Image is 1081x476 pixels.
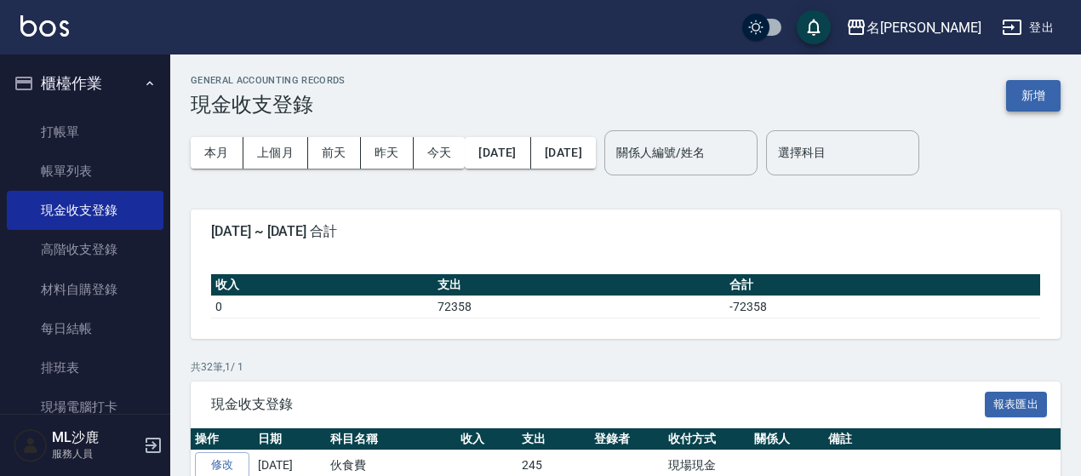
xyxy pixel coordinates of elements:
[531,137,596,169] button: [DATE]
[211,396,985,413] span: 現金收支登錄
[7,270,163,309] a: 材料自購登錄
[725,274,1040,296] th: 合計
[211,295,433,318] td: 0
[664,428,750,450] th: 收付方式
[7,61,163,106] button: 櫃檯作業
[7,309,163,348] a: 每日結帳
[7,191,163,230] a: 現金收支登錄
[191,137,243,169] button: 本月
[7,387,163,427] a: 現場電腦打卡
[191,359,1061,375] p: 共 32 筆, 1 / 1
[725,295,1040,318] td: -72358
[414,137,466,169] button: 今天
[750,428,824,450] th: 關係人
[995,12,1061,43] button: 登出
[433,274,725,296] th: 支出
[867,17,981,38] div: 名[PERSON_NAME]
[211,223,1040,240] span: [DATE] ~ [DATE] 合計
[243,137,308,169] button: 上個月
[211,274,433,296] th: 收入
[326,428,456,450] th: 科目名稱
[456,428,518,450] th: 收入
[308,137,361,169] button: 前天
[1006,87,1061,103] a: 新增
[985,395,1048,411] a: 報表匯出
[590,428,664,450] th: 登錄者
[52,446,139,462] p: 服務人員
[191,93,346,117] h3: 現金收支登錄
[191,428,254,450] th: 操作
[7,348,163,387] a: 排班表
[7,112,163,152] a: 打帳單
[20,15,69,37] img: Logo
[465,137,530,169] button: [DATE]
[1006,80,1061,112] button: 新增
[839,10,988,45] button: 名[PERSON_NAME]
[985,392,1048,418] button: 報表匯出
[797,10,831,44] button: save
[14,428,48,462] img: Person
[361,137,414,169] button: 昨天
[254,428,326,450] th: 日期
[7,230,163,269] a: 高階收支登錄
[433,295,725,318] td: 72358
[518,428,590,450] th: 支出
[7,152,163,191] a: 帳單列表
[52,429,139,446] h5: ML沙鹿
[191,75,346,86] h2: GENERAL ACCOUNTING RECORDS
